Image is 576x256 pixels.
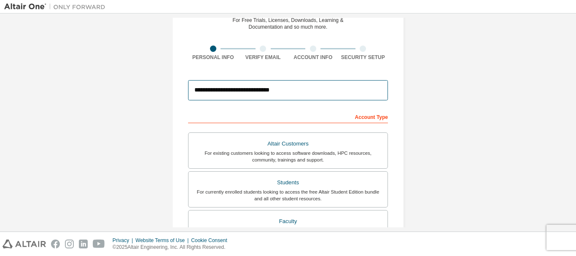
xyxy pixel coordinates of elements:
div: For Free Trials, Licenses, Downloads, Learning & Documentation and so much more. [233,17,344,30]
div: Website Terms of Use [135,237,191,244]
div: Cookie Consent [191,237,232,244]
div: Faculty [194,216,382,227]
div: Security Setup [338,54,388,61]
div: Altair Customers [194,138,382,150]
div: Personal Info [188,54,238,61]
p: © 2025 Altair Engineering, Inc. All Rights Reserved. [113,244,232,251]
div: Account Info [288,54,338,61]
img: linkedin.svg [79,240,88,248]
img: facebook.svg [51,240,60,248]
div: Verify Email [238,54,288,61]
div: For existing customers looking to access software downloads, HPC resources, community, trainings ... [194,150,382,163]
img: altair_logo.svg [3,240,46,248]
img: youtube.svg [93,240,105,248]
img: instagram.svg [65,240,74,248]
div: For faculty & administrators of academic institutions administering students and accessing softwa... [194,227,382,240]
img: Altair One [4,3,110,11]
div: For currently enrolled students looking to access the free Altair Student Edition bundle and all ... [194,189,382,202]
div: Account Type [188,110,388,123]
div: Privacy [113,237,135,244]
div: Students [194,177,382,189]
